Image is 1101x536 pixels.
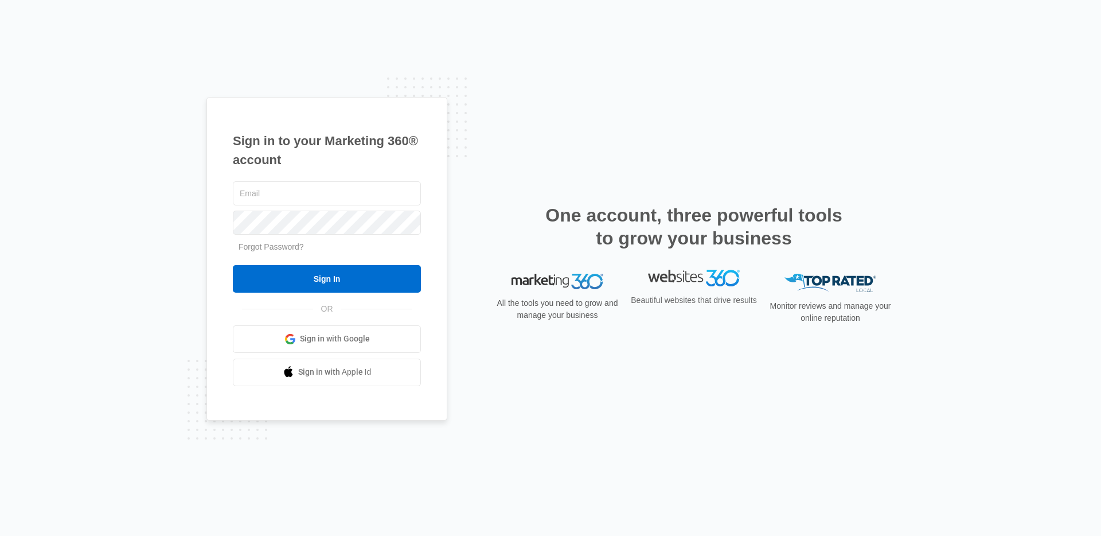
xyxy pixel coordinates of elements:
[298,366,372,378] span: Sign in with Apple Id
[233,181,421,205] input: Email
[233,359,421,386] a: Sign in with Apple Id
[648,274,740,290] img: Websites 360
[493,297,622,321] p: All the tools you need to grow and manage your business
[233,325,421,353] a: Sign in with Google
[233,131,421,169] h1: Sign in to your Marketing 360® account
[784,274,876,293] img: Top Rated Local
[233,265,421,293] input: Sign In
[542,204,846,250] h2: One account, three powerful tools to grow your business
[766,300,895,324] p: Monitor reviews and manage your online reputation
[630,298,758,310] p: Beautiful websites that drive results
[239,242,304,251] a: Forgot Password?
[512,274,603,290] img: Marketing 360
[313,303,341,315] span: OR
[300,333,370,345] span: Sign in with Google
